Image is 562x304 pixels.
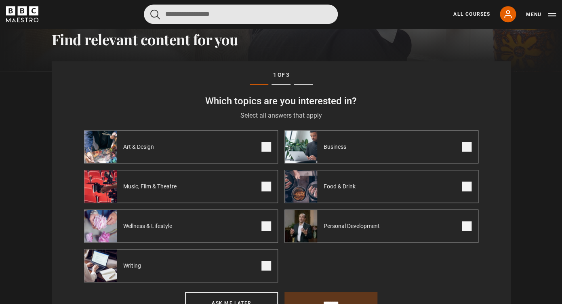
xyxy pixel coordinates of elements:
[117,222,182,230] span: Wellness & Lifestyle
[317,222,389,230] span: Personal Development
[317,143,356,151] span: Business
[84,111,478,120] p: Select all answers that apply
[117,182,186,190] span: Music, Film & Theatre
[52,31,511,48] h2: Find relevant content for you
[117,143,164,151] span: Art & Design
[453,11,490,18] a: All Courses
[6,6,38,22] svg: BBC Maestro
[84,95,478,108] h3: Which topics are you interested in?
[317,182,365,190] span: Food & Drink
[117,262,151,270] span: Writing
[526,11,556,19] button: Toggle navigation
[150,9,160,19] button: Submit the search query
[144,4,338,24] input: Search
[84,71,478,79] p: 1 of 3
